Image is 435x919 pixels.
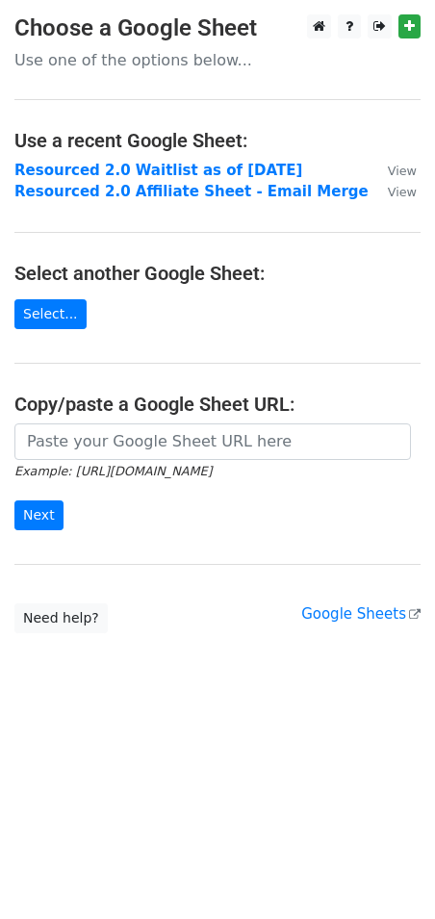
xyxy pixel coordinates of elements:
input: Paste your Google Sheet URL here [14,423,411,460]
h4: Copy/paste a Google Sheet URL: [14,393,421,416]
a: Google Sheets [301,605,421,623]
input: Next [14,500,64,530]
a: View [369,162,417,179]
h4: Select another Google Sheet: [14,262,421,285]
small: View [388,185,417,199]
small: Example: [URL][DOMAIN_NAME] [14,464,212,478]
a: Select... [14,299,87,329]
h4: Use a recent Google Sheet: [14,129,421,152]
small: View [388,164,417,178]
p: Use one of the options below... [14,50,421,70]
h3: Choose a Google Sheet [14,14,421,42]
a: Resourced 2.0 Affiliate Sheet - Email Merge [14,183,369,200]
a: Resourced 2.0 Waitlist as of [DATE] [14,162,302,179]
a: Need help? [14,603,108,633]
a: View [369,183,417,200]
